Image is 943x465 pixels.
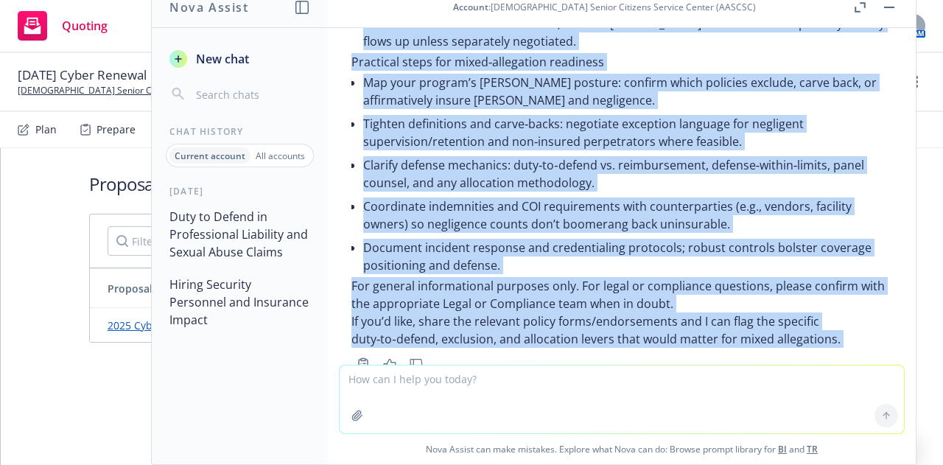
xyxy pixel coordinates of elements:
p: All accounts [256,150,305,162]
span: [DATE] Cyber Renewal [18,66,147,84]
span: Quoting [62,20,108,32]
button: New chat [164,46,316,72]
svg: Copy to clipboard [357,357,370,371]
input: Filter by name... [108,226,329,256]
h1: Proposals [89,172,855,196]
button: Thumbs down [404,354,428,374]
div: Prepare [97,124,136,136]
li: Coordinate indemnities and COI requirements with counterparties (e.g., vendors, facility owners) ... [363,195,892,236]
li: Umbrella/Excess: often follow form; a broad [PERSON_NAME] exclusion on the primary usually flows ... [363,12,892,53]
input: Search chats [193,84,310,105]
span: Account [453,1,488,13]
div: Chat History [152,125,328,138]
div: : [DEMOGRAPHIC_DATA] Senior Citizens Service Center (AASCSC) [453,1,756,13]
button: Hiring Security Personnel and Insurance Impact [164,271,316,333]
p: Current account [175,150,245,162]
a: 2025 Cyber Renewal Proposal [108,318,253,332]
div: Proposal name [108,281,299,296]
li: Document incident response and credentialing protocols; robust controls bolster coverage position... [363,236,892,277]
a: Quoting [12,5,113,46]
a: BI [778,443,787,455]
div: [DATE] [152,185,328,197]
li: Clarify defense mechanics: duty‑to‑defend vs. reimbursement, defense‑within‑limits, panel counsel... [363,153,892,195]
p: If you’d like, share the relevant policy forms/endorsements and I can flag the specific duty‑to‑d... [351,312,892,348]
span: Nova Assist can make mistakes. Explore what Nova can do: Browse prompt library for and [334,434,910,464]
p: Practical steps for mixed‑allegation readiness [351,53,892,71]
li: Map your program’s [PERSON_NAME] posture: confirm which policies exclude, carve back, or affirmat... [363,71,892,112]
div: Plan [35,124,57,136]
li: Tighten definitions and carve‑backs: negotiate exception language for negligent supervision/reten... [363,112,892,153]
a: [DEMOGRAPHIC_DATA] Senior Citizens Service Center (AASCSC) [18,84,283,97]
p: For general informational purposes only. For legal or compliance questions, please confirm with t... [351,277,892,312]
a: TR [807,443,818,455]
a: more [908,73,925,91]
button: Duty to Defend in Professional Liability and Sexual Abuse Claims [164,203,316,265]
span: New chat [193,50,249,68]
